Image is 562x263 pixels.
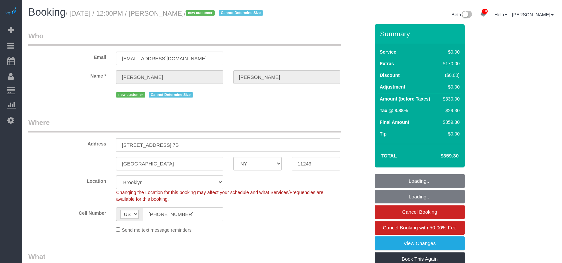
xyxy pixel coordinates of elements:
[233,70,340,84] input: Last Name
[380,72,400,79] label: Discount
[116,92,145,98] span: new customer
[380,119,409,126] label: Final Amount
[28,31,341,46] legend: Who
[482,9,488,14] span: 10
[440,107,460,114] div: $29.30
[381,153,397,158] strong: Total
[512,12,554,17] a: [PERSON_NAME]
[383,225,457,230] span: Cancel Booking with 50.00% Fee
[440,72,460,79] div: ($0.00)
[66,10,265,17] small: / [DATE] / 12:00PM / [PERSON_NAME]
[28,118,341,132] legend: Where
[23,138,111,147] label: Address
[452,12,472,17] a: Beta
[219,10,263,16] span: Cannot Determine Size
[421,153,459,159] h4: $359.30
[440,60,460,67] div: $170.00
[461,11,472,19] img: New interface
[143,207,223,221] input: Cell Number
[380,60,394,67] label: Extras
[116,70,223,84] input: First Name
[440,96,460,102] div: $330.00
[122,227,191,233] span: Send me text message reminders
[380,49,396,55] label: Service
[23,52,111,61] label: Email
[440,119,460,126] div: $359.30
[186,10,215,16] span: new customer
[477,7,490,21] a: 10
[380,131,387,137] label: Tip
[440,84,460,90] div: $0.00
[23,175,111,184] label: Location
[375,205,465,219] a: Cancel Booking
[494,12,507,17] a: Help
[380,84,405,90] label: Adjustment
[23,207,111,216] label: Cell Number
[149,92,193,98] span: Cannot Determine Size
[375,221,465,235] a: Cancel Booking with 50.00% Fee
[380,96,430,102] label: Amount (before Taxes)
[184,10,265,17] span: /
[23,70,111,79] label: Name *
[380,30,461,38] h3: Summary
[116,157,223,170] input: City
[4,7,17,16] img: Automaid Logo
[440,131,460,137] div: $0.00
[28,6,66,18] span: Booking
[440,49,460,55] div: $0.00
[116,190,323,202] span: Changing the Location for this booking may affect your schedule and what Services/Frequencies are...
[375,236,465,250] a: View Changes
[116,52,223,65] input: Email
[380,107,408,114] label: Tax @ 8.88%
[292,157,340,170] input: Zip Code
